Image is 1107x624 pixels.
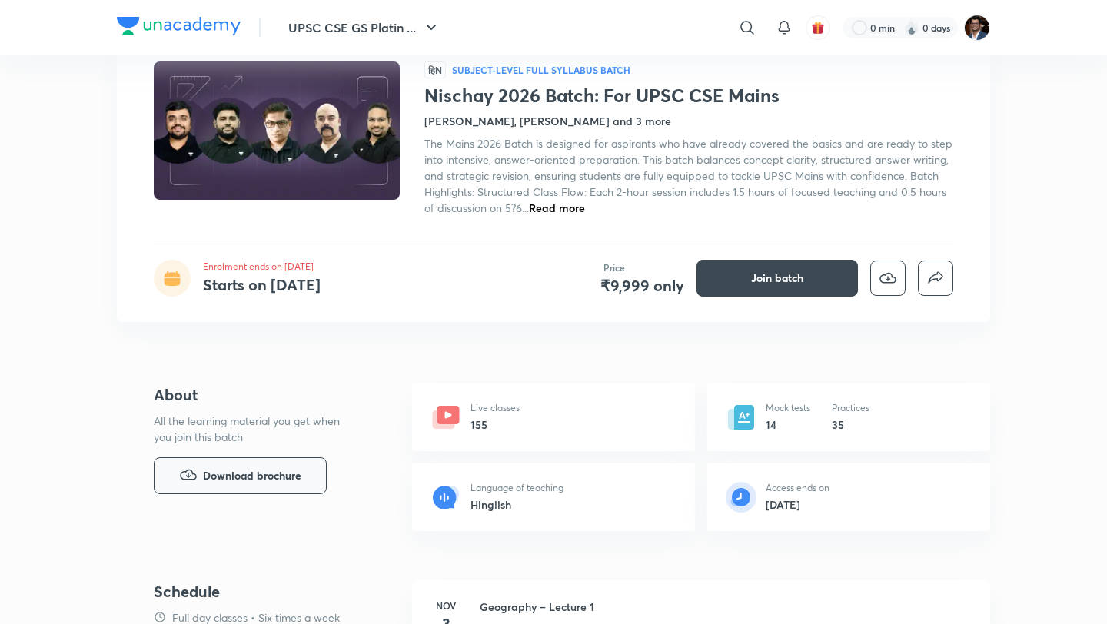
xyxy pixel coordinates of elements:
h6: Hinglish [470,496,563,513]
button: avatar [806,15,830,40]
img: Thumbnail [151,60,402,201]
h6: 155 [470,417,520,433]
h1: Nischay 2026 Batch: For UPSC CSE Mains [424,85,953,107]
p: Language of teaching [470,481,563,495]
img: Amber Nigam [964,15,990,41]
p: Price [603,261,625,274]
h3: Geography – Lecture 1 [480,599,972,615]
h4: Schedule [154,580,400,603]
span: Read more [529,201,585,215]
img: streak [904,20,919,35]
h4: [PERSON_NAME], [PERSON_NAME] and 3 more [424,113,671,129]
h6: [DATE] [766,496,829,513]
p: Access ends on [766,481,829,495]
h4: Starts on [DATE] [203,274,321,295]
h4: About [154,383,363,407]
p: Enrolment ends on [DATE] [203,260,321,274]
h6: 35 [832,417,869,433]
p: Practices [832,401,869,415]
button: Join batch [696,260,858,297]
p: Mock tests [766,401,810,415]
h6: Nov [430,599,461,612]
button: UPSC CSE GS Platin ... [279,12,450,43]
span: Join batch [751,271,803,286]
h4: ₹9,999 only [600,274,684,297]
img: avatar [811,21,825,35]
span: The Mains 2026 Batch is designed for aspirants who have already covered the basics and are ready ... [424,136,952,215]
p: Live classes [470,401,520,415]
h6: 14 [766,417,810,433]
img: Company Logo [117,17,241,35]
p: All the learning material you get when you join this batch [154,413,352,445]
button: Download brochure [154,457,327,494]
span: Download brochure [203,467,301,484]
a: Company Logo [117,17,241,39]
